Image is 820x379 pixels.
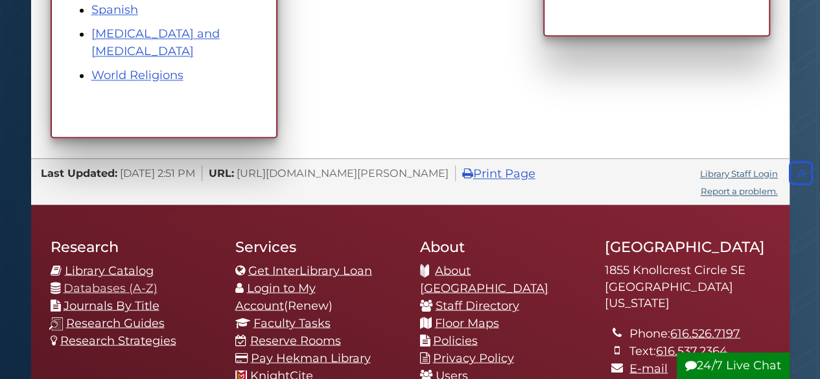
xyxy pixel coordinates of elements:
[251,350,371,365] a: Pay Hekman Library
[605,237,770,255] h2: [GEOGRAPHIC_DATA]
[235,279,401,314] li: (Renew)
[677,352,790,379] button: 24/7 Live Chat
[51,237,216,255] h2: Research
[433,350,514,365] a: Privacy Policy
[700,168,778,179] a: Library Staff Login
[91,68,183,82] a: World Religions
[629,325,769,342] li: Phone:
[60,333,176,347] a: Research Strategies
[65,263,154,277] a: Library Catalog
[436,298,519,312] a: Staff Directory
[120,167,195,179] span: [DATE] 2:51 PM
[462,167,535,181] a: Print Page
[629,342,769,360] li: Text:
[64,298,159,312] a: Journals By Title
[462,168,473,179] i: Print Page
[250,333,341,347] a: Reserve Rooms
[235,281,316,312] a: Login to My Account
[209,167,234,179] span: URL:
[670,326,740,340] a: 616.526.7197
[235,237,401,255] h2: Services
[49,317,63,330] img: research-guides-icon-white_37x37.png
[253,316,331,330] a: Faculty Tasks
[66,316,165,330] a: Research Guides
[420,263,548,295] a: About [GEOGRAPHIC_DATA]
[433,333,478,347] a: Policies
[435,316,499,330] a: Floor Maps
[605,262,770,312] address: 1855 Knollcrest Circle SE [GEOGRAPHIC_DATA][US_STATE]
[91,27,220,58] a: [MEDICAL_DATA] and [MEDICAL_DATA]
[91,3,138,17] a: Spanish
[64,281,158,295] a: Databases (A-Z)
[786,166,817,180] a: Back to Top
[248,263,372,277] a: Get InterLibrary Loan
[701,186,778,196] a: Report a problem.
[41,167,117,179] span: Last Updated:
[420,237,585,255] h2: About
[237,167,449,179] span: [URL][DOMAIN_NAME][PERSON_NAME]
[656,343,727,358] a: 616.537.2364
